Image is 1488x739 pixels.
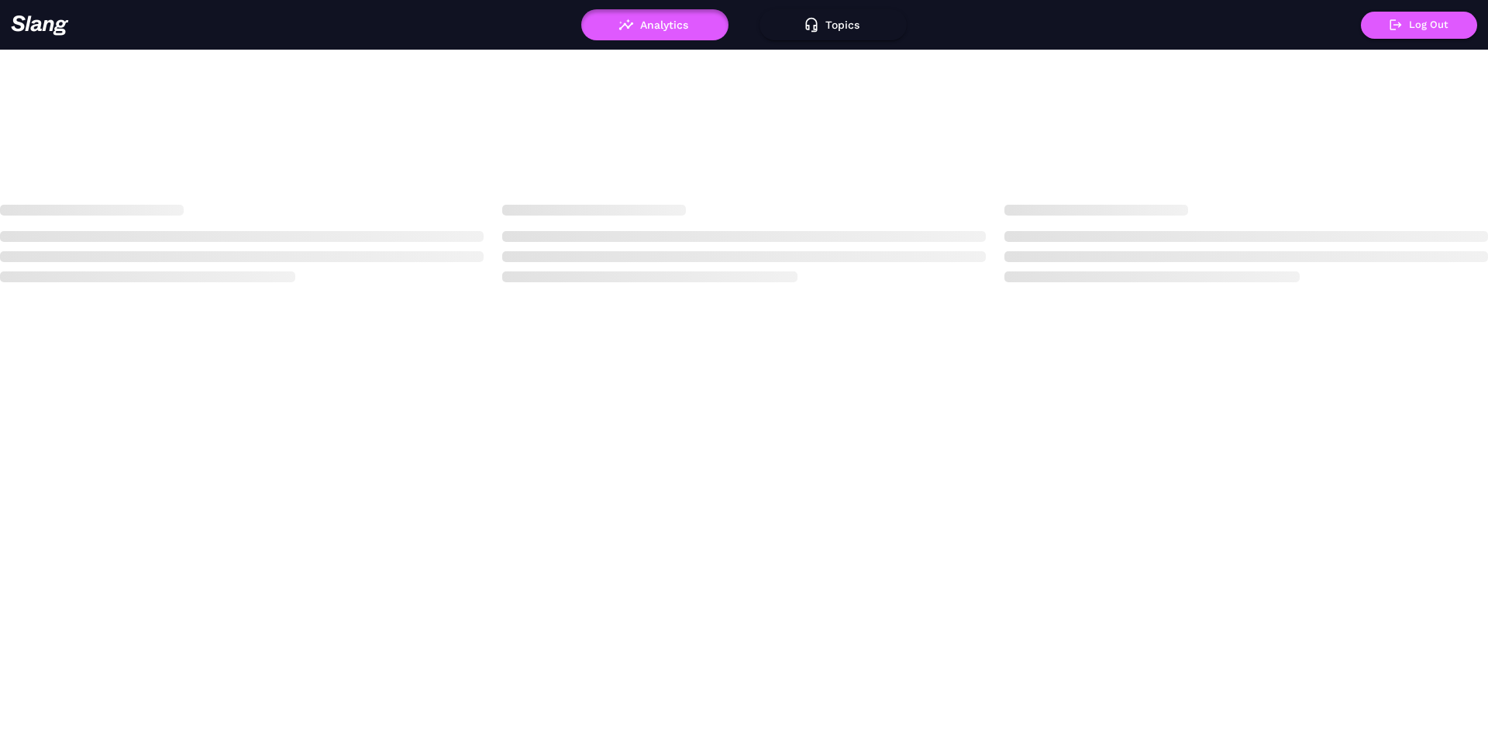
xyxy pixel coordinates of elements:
[11,15,69,36] img: 623511267c55cb56e2f2a487_logo2.png
[759,9,907,40] button: Topics
[581,9,728,40] button: Analytics
[1361,12,1477,39] button: Log Out
[581,19,728,29] a: Analytics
